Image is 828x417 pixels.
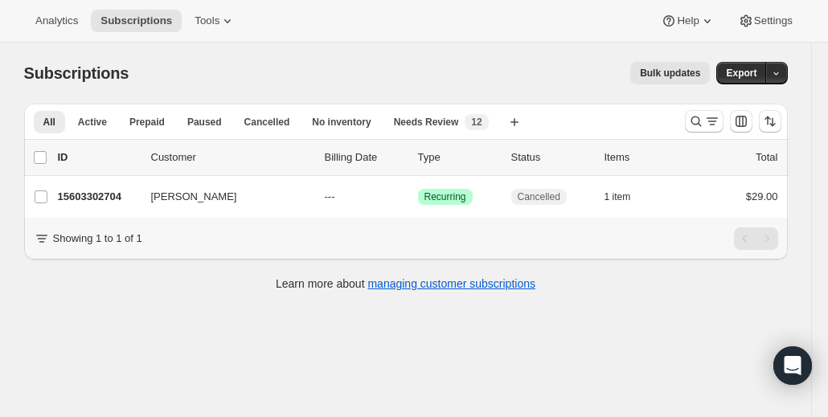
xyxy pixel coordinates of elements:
[511,149,592,166] p: Status
[151,189,237,205] span: [PERSON_NAME]
[185,10,245,32] button: Tools
[58,149,778,166] div: IDCustomerBilling DateTypeStatusItemsTotal
[151,149,312,166] p: Customer
[754,14,793,27] span: Settings
[685,110,723,133] button: Search and filter results
[730,110,752,133] button: Customize table column order and visibility
[312,116,371,129] span: No inventory
[78,116,107,129] span: Active
[759,110,781,133] button: Sort the results
[325,149,405,166] p: Billing Date
[734,227,778,250] nav: Pagination
[605,186,649,208] button: 1 item
[244,116,290,129] span: Cancelled
[418,149,498,166] div: Type
[605,149,685,166] div: Items
[773,346,812,385] div: Open Intercom Messenger
[605,190,631,203] span: 1 item
[716,62,766,84] button: Export
[35,14,78,27] span: Analytics
[471,116,482,129] span: 12
[43,116,55,129] span: All
[100,14,172,27] span: Subscriptions
[518,190,560,203] span: Cancelled
[424,190,466,203] span: Recurring
[58,149,138,166] p: ID
[367,277,535,290] a: managing customer subscriptions
[187,116,222,129] span: Paused
[746,190,778,202] span: $29.00
[502,111,527,133] button: Create new view
[651,10,724,32] button: Help
[58,186,778,208] div: 15603302704[PERSON_NAME]---SuccessRecurringCancelled1 item$29.00
[726,67,756,80] span: Export
[728,10,802,32] button: Settings
[394,116,459,129] span: Needs Review
[630,62,710,84] button: Bulk updates
[195,14,219,27] span: Tools
[129,116,165,129] span: Prepaid
[640,67,700,80] span: Bulk updates
[756,149,777,166] p: Total
[677,14,699,27] span: Help
[26,10,88,32] button: Analytics
[141,184,302,210] button: [PERSON_NAME]
[276,276,535,292] p: Learn more about
[58,189,138,205] p: 15603302704
[24,64,129,82] span: Subscriptions
[325,190,335,202] span: ---
[91,10,182,32] button: Subscriptions
[53,231,142,247] p: Showing 1 to 1 of 1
